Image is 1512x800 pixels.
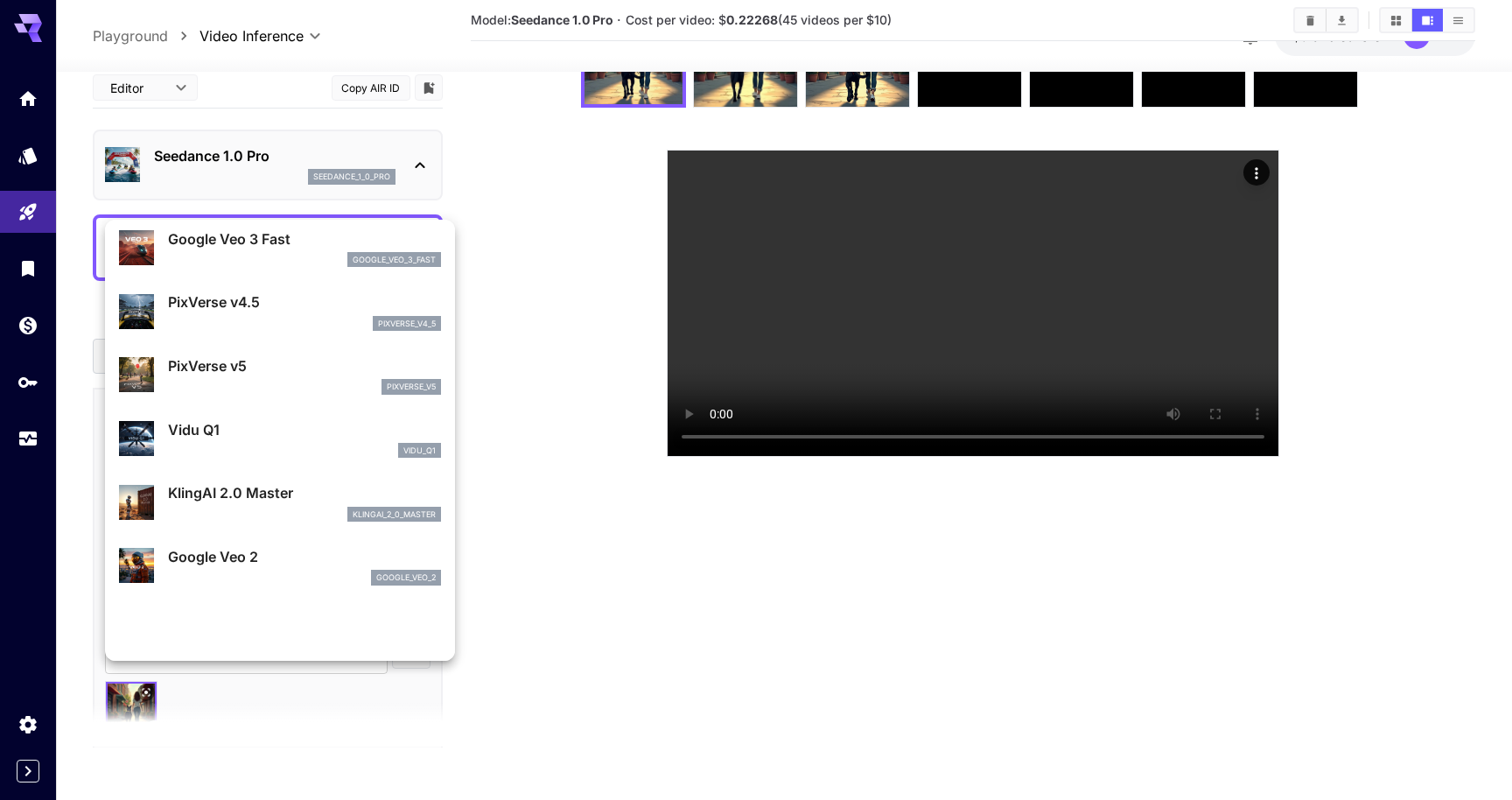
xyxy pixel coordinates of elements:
p: PixVerse v4.5 [168,291,441,312]
p: Google Veo 3 Fast [168,228,441,249]
div: Vidu Q1vidu_q1 [119,412,441,466]
p: vidu_q1 [403,445,436,457]
div: PixVerse v5pixverse_v5 [119,348,441,402]
div: Google Veo 3 Fastgoogle_veo_3_fast [119,221,441,275]
div: Google Veo 2google_veo_2 [119,539,441,593]
div: KlingAI 2.0 Masterklingai_2_0_master [119,475,441,529]
p: google_veo_3_fast [353,254,436,266]
p: klingai_2_0_master [353,509,436,521]
div: PixVerse v4.5pixverse_v4_5 [119,284,441,338]
p: KlingAI 2.0 Master [168,482,441,503]
p: PixVerse v5 [168,355,441,376]
p: google_veo_2 [376,572,436,584]
p: pixverse_v4_5 [378,318,436,330]
p: pixverse_v5 [387,381,436,393]
p: Vidu Q1 [168,419,441,440]
p: Google Veo 2 [168,546,441,567]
